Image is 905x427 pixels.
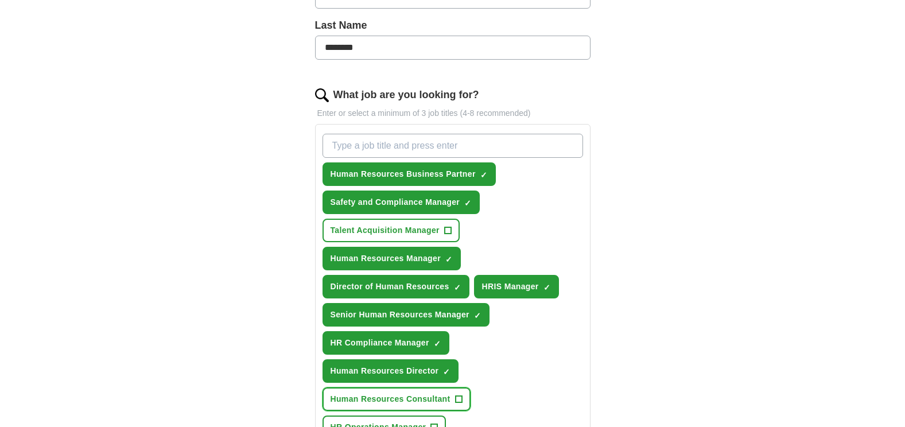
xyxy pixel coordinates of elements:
[315,18,591,33] label: Last Name
[474,311,481,320] span: ✓
[480,170,487,180] span: ✓
[434,339,441,348] span: ✓
[323,134,583,158] input: Type a job title and press enter
[323,331,449,355] button: HR Compliance Manager✓
[331,393,450,405] span: Human Resources Consultant
[323,387,471,411] button: Human Resources Consultant
[315,88,329,102] img: search.png
[323,247,461,270] button: Human Resources Manager✓
[474,275,559,298] button: HRIS Manager✓
[323,219,460,242] button: Talent Acquisition Manager
[464,199,471,208] span: ✓
[331,196,460,208] span: Safety and Compliance Manager
[331,281,449,293] span: Director of Human Resources
[331,309,469,321] span: Senior Human Resources Manager
[443,367,450,376] span: ✓
[323,191,480,214] button: Safety and Compliance Manager✓
[323,162,496,186] button: Human Resources Business Partner✓
[315,107,591,119] p: Enter or select a minimum of 3 job titles (4-8 recommended)
[331,365,439,377] span: Human Resources Director
[323,275,469,298] button: Director of Human Resources✓
[331,337,429,349] span: HR Compliance Manager
[323,303,490,327] button: Senior Human Resources Manager✓
[454,283,461,292] span: ✓
[323,359,459,383] button: Human Resources Director✓
[445,255,452,264] span: ✓
[331,253,441,265] span: Human Resources Manager
[331,224,440,236] span: Talent Acquisition Manager
[331,168,476,180] span: Human Resources Business Partner
[543,283,550,292] span: ✓
[482,281,539,293] span: HRIS Manager
[333,87,479,103] label: What job are you looking for?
